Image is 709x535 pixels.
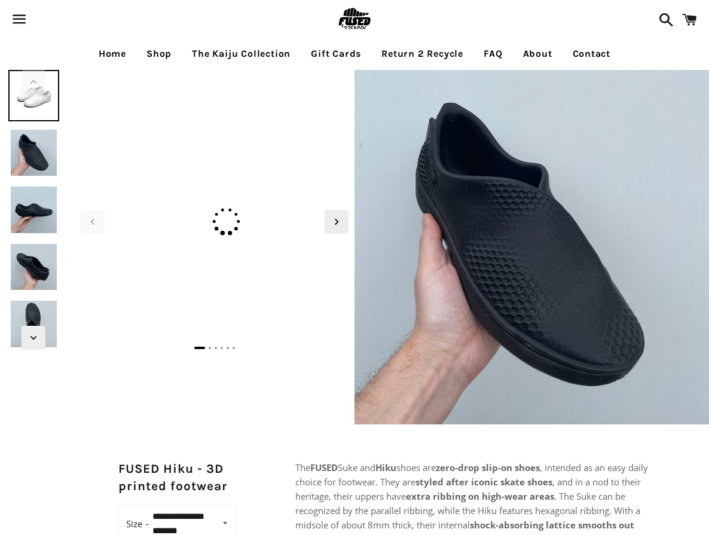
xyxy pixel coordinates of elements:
[90,39,135,69] a: Home
[354,70,709,424] img: [3D printed Shoes] - lightweight custom 3dprinted shoes sneakers sandals fused footwear
[8,127,60,179] img: [3D printed Shoes] - lightweight custom 3dprinted shoes sneakers sandals fused footwear
[415,476,552,488] strong: styled after iconic skate shoes
[194,347,205,349] span: Go to slide 1
[8,70,60,121] img: [3D printed Shoes] - lightweight custom 3dprinted shoes sneakers sandals fused footwear
[8,241,60,293] img: [3D printed Shoes] - lightweight custom 3dprinted shoes sneakers sandals fused footwear
[215,347,217,349] span: Go to slide 3
[221,347,223,349] span: Go to slide 4
[564,39,620,69] a: Contact
[302,39,370,69] a: Gift Cards
[436,461,540,473] strong: zero-drop slip-on shoes
[233,347,235,349] span: Go to slide 6
[406,490,554,502] strong: extra ribbing on high-wear areas
[227,347,229,349] span: Go to slide 5
[372,39,472,69] a: Return 2 Recycle
[375,461,396,473] strong: Hiku
[514,39,561,69] a: About
[118,460,237,496] h2: FUSED Hiku - 3D printed footwear
[8,184,60,236] img: [3D printed Shoes] - lightweight custom 3dprinted shoes sneakers sandals fused footwear
[81,210,105,234] div: Previous slide
[8,298,60,350] img: [3D printed Shoes] - lightweight custom 3dprinted shoes sneakers sandals fused footwear
[183,39,300,69] a: The Kaiju Collection
[75,76,354,81] img: [3D printed Shoes] - lightweight custom 3dprinted shoes sneakers sandals fused footwear
[325,210,349,234] div: Next slide
[475,39,511,69] a: FAQ
[209,347,211,349] span: Go to slide 2
[126,515,149,532] label: Size
[137,39,181,69] a: Shop
[310,461,338,473] strong: FUSED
